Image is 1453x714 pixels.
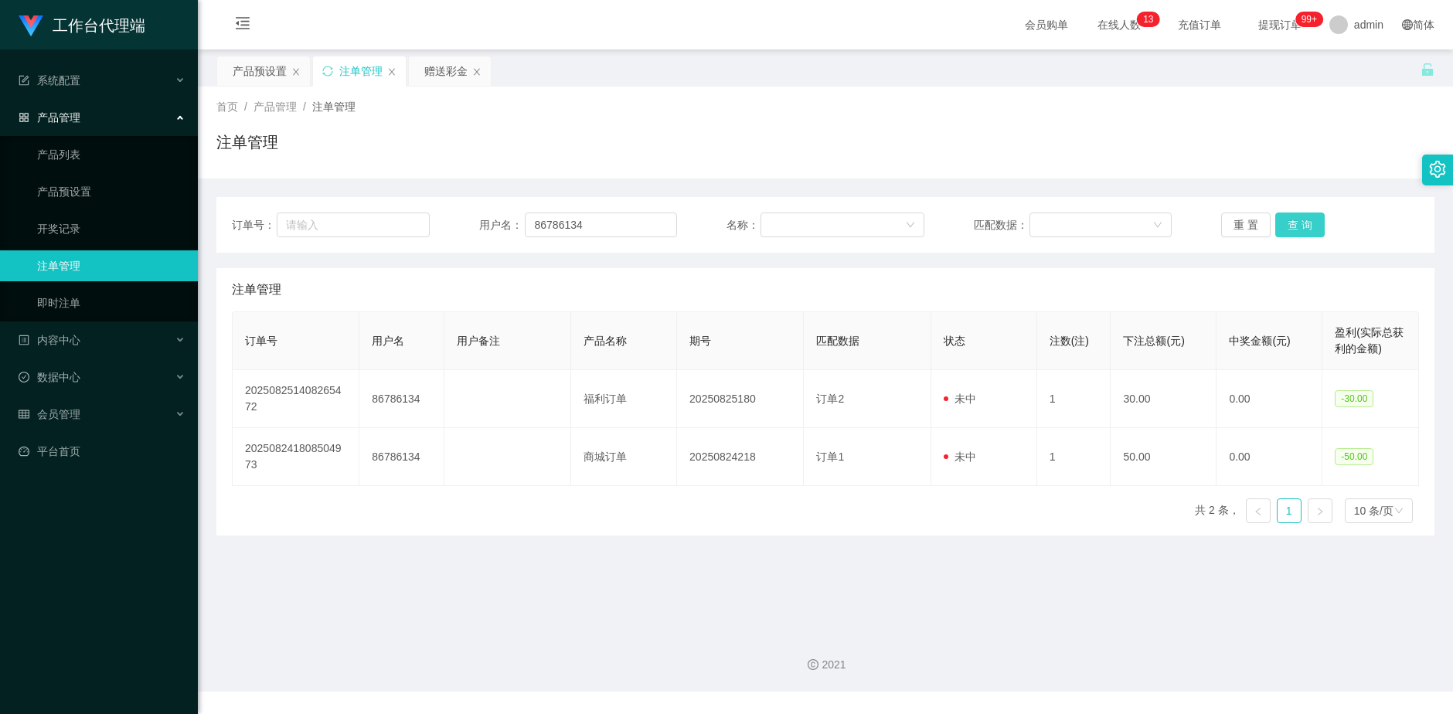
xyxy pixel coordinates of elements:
[291,67,301,76] i: 图标: close
[1277,498,1302,523] li: 1
[1335,390,1373,407] span: -30.00
[37,176,185,207] a: 产品预设置
[677,428,804,486] td: 20250824218
[726,217,761,233] span: 名称：
[19,372,29,382] i: 图标: check-circle-o
[245,335,277,347] span: 订单号
[1429,161,1446,178] i: 图标: setting
[233,428,359,486] td: 202508241808504973
[1170,19,1229,30] span: 充值订单
[233,56,287,86] div: 产品预设置
[1275,212,1325,237] button: 查 询
[37,139,185,170] a: 产品列表
[19,334,80,346] span: 内容中心
[689,335,711,347] span: 期号
[359,370,444,428] td: 86786134
[1246,498,1271,523] li: 上一页
[37,287,185,318] a: 即时注单
[1143,12,1148,27] p: 1
[944,335,965,347] span: 状态
[19,112,29,123] i: 图标: appstore-o
[1221,212,1271,237] button: 重 置
[19,408,80,420] span: 会员管理
[472,67,481,76] i: 图标: close
[1421,63,1434,76] i: 图标: unlock
[312,100,356,113] span: 注单管理
[1354,499,1393,522] div: 10 条/页
[19,75,29,86] i: 图标: form
[233,370,359,428] td: 202508251408265472
[816,393,844,405] span: 订单2
[19,335,29,345] i: 图标: profile
[19,409,29,420] i: 图标: table
[53,1,145,50] h1: 工作台代理端
[944,393,976,405] span: 未中
[816,335,859,347] span: 匹配数据
[677,370,804,428] td: 20250825180
[457,335,500,347] span: 用户备注
[1148,12,1154,27] p: 3
[1111,428,1217,486] td: 50.00
[277,212,430,237] input: 请输入
[216,100,238,113] span: 首页
[387,67,396,76] i: 图标: close
[1153,220,1162,231] i: 图标: down
[974,217,1029,233] span: 匹配数据：
[1050,335,1089,347] span: 注数(注)
[944,450,976,463] span: 未中
[1402,19,1413,30] i: 图标: global
[1217,370,1322,428] td: 0.00
[906,220,915,231] i: 图标: down
[816,450,844,463] span: 订单1
[303,100,306,113] span: /
[525,212,677,237] input: 请输入
[584,335,627,347] span: 产品名称
[1229,335,1290,347] span: 中奖金额(元)
[1254,507,1263,516] i: 图标: left
[19,19,145,31] a: 工作台代理端
[1308,498,1332,523] li: 下一页
[37,213,185,244] a: 开奖记录
[19,436,185,467] a: 图标: dashboard平台首页
[1315,507,1325,516] i: 图标: right
[19,111,80,124] span: 产品管理
[479,217,525,233] span: 用户名：
[359,428,444,486] td: 86786134
[19,15,43,37] img: logo.9652507e.png
[1037,428,1111,486] td: 1
[424,56,468,86] div: 赠送彩金
[232,217,277,233] span: 订单号：
[19,74,80,87] span: 系统配置
[1123,335,1184,347] span: 下注总额(元)
[216,1,269,50] i: 图标: menu-fold
[216,131,278,154] h1: 注单管理
[244,100,247,113] span: /
[1335,448,1373,465] span: -50.00
[254,100,297,113] span: 产品管理
[1251,19,1309,30] span: 提现订单
[1217,428,1322,486] td: 0.00
[210,657,1441,673] div: 2021
[808,659,818,670] i: 图标: copyright
[1111,370,1217,428] td: 30.00
[372,335,404,347] span: 用户名
[571,370,677,428] td: 福利订单
[37,250,185,281] a: 注单管理
[1394,506,1404,517] i: 图标: down
[232,280,281,299] span: 注单管理
[571,428,677,486] td: 商城订单
[19,371,80,383] span: 数据中心
[1278,499,1301,522] a: 1
[1090,19,1148,30] span: 在线人数
[322,66,333,76] i: 图标: sync
[1295,12,1323,27] sup: 964
[339,56,383,86] div: 注单管理
[1335,326,1404,355] span: 盈利(实际总获利的金额)
[1137,12,1159,27] sup: 13
[1037,370,1111,428] td: 1
[1195,498,1240,523] li: 共 2 条，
